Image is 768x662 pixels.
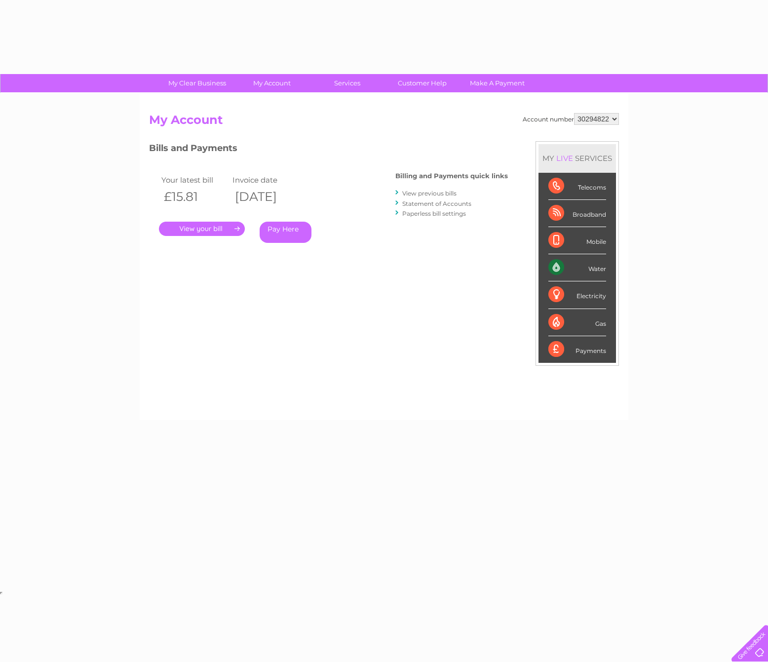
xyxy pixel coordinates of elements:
[149,113,619,132] h2: My Account
[548,254,606,281] div: Water
[548,336,606,363] div: Payments
[230,173,301,187] td: Invoice date
[548,200,606,227] div: Broadband
[159,222,245,236] a: .
[402,190,457,197] a: View previous bills
[548,227,606,254] div: Mobile
[548,281,606,309] div: Electricity
[159,187,230,207] th: £15.81
[395,172,508,180] h4: Billing and Payments quick links
[538,144,616,172] div: MY SERVICES
[523,113,619,125] div: Account number
[457,74,538,92] a: Make A Payment
[149,141,508,158] h3: Bills and Payments
[548,309,606,336] div: Gas
[260,222,311,243] a: Pay Here
[402,200,471,207] a: Statement of Accounts
[230,187,301,207] th: [DATE]
[548,173,606,200] div: Telecoms
[231,74,313,92] a: My Account
[402,210,466,217] a: Paperless bill settings
[382,74,463,92] a: Customer Help
[554,154,575,163] div: LIVE
[159,173,230,187] td: Your latest bill
[156,74,238,92] a: My Clear Business
[307,74,388,92] a: Services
